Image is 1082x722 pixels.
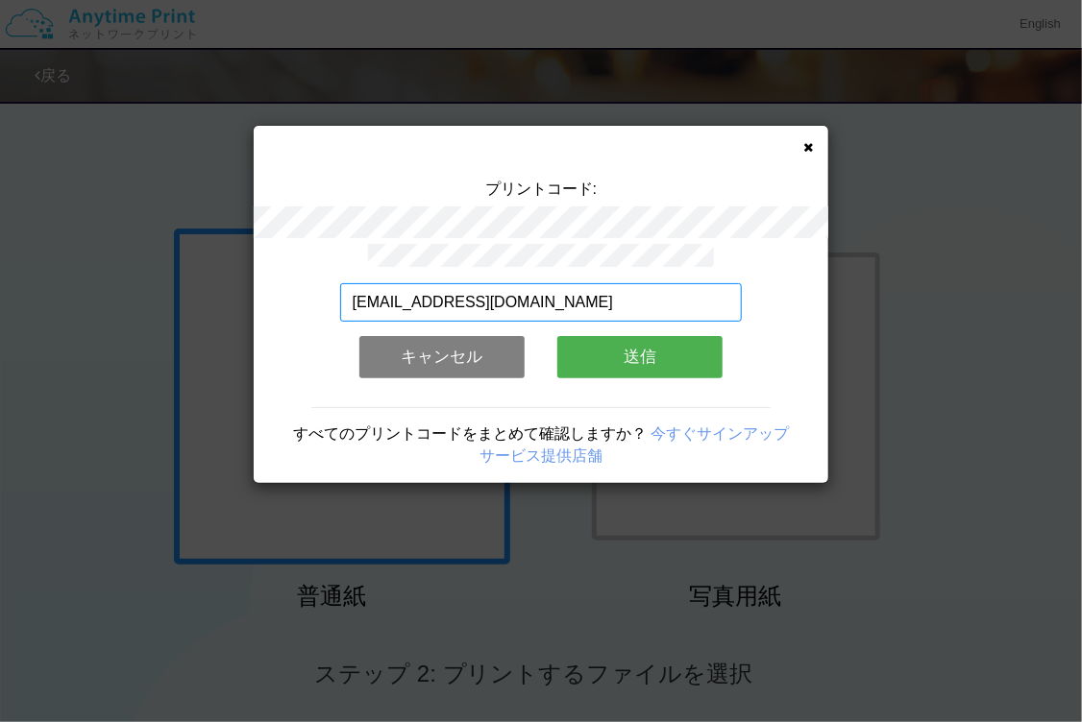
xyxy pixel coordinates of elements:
[651,425,789,442] a: 今すぐサインアップ
[340,283,743,322] input: メールアドレス
[485,180,597,197] span: プリントコード:
[557,336,723,378] button: 送信
[293,425,647,442] span: すべてのプリントコードをまとめて確認しますか？
[359,336,525,378] button: キャンセル
[480,447,602,464] a: サービス提供店舗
